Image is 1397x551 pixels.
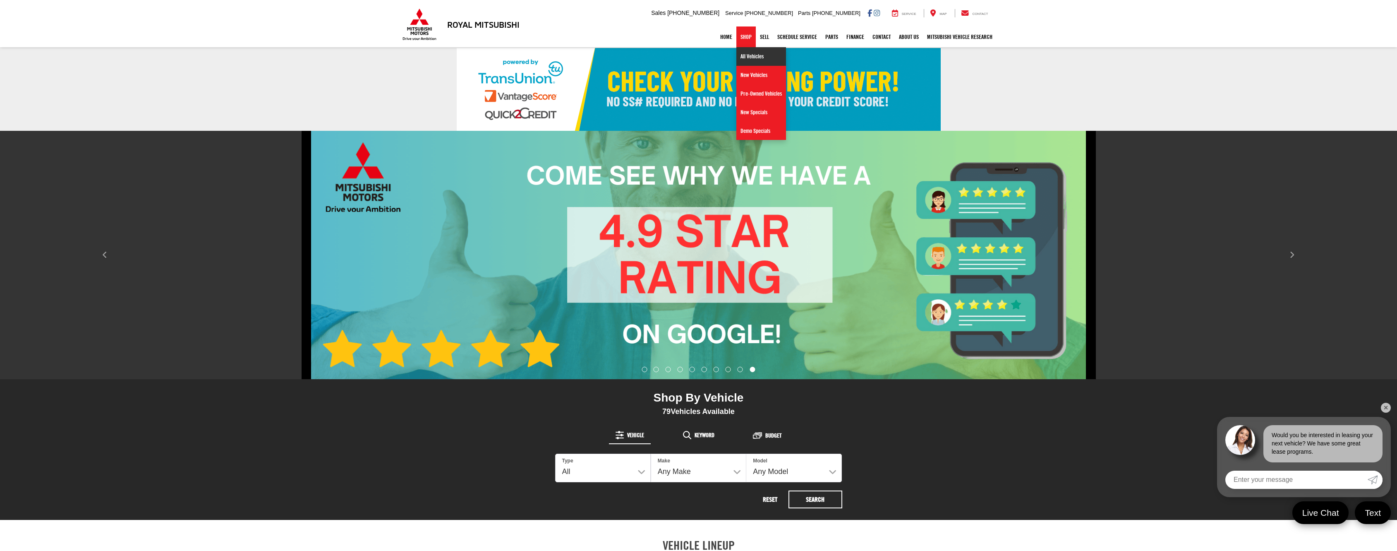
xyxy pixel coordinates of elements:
[955,9,994,17] a: Contact
[773,26,821,47] a: Schedule Service: Opens in a new tab
[1225,471,1368,489] input: Enter your message
[667,10,719,16] span: [PHONE_NUMBER]
[867,10,872,16] a: Facebook: Click to visit our Facebook page
[662,407,671,416] span: 79
[1292,501,1349,524] a: Live Chat
[874,10,880,16] a: Instagram: Click to visit our Instagram page
[765,433,781,438] span: Budget
[736,66,786,84] a: New Vehicles
[923,26,997,47] a: Mitsubishi Vehicle Research
[753,457,767,464] label: Model
[401,8,438,41] img: Mitsubishi
[754,491,787,508] button: Reset
[1368,471,1383,489] a: Submit
[895,26,923,47] a: About Us
[1225,425,1255,455] img: Agent profile photo
[939,12,947,16] span: Map
[756,26,773,47] a: Sell
[788,491,842,508] button: Search
[812,10,860,16] span: [PHONE_NUMBER]
[736,84,786,103] a: Pre-Owned Vehicles
[886,9,923,17] a: Service
[842,26,868,47] a: Finance
[972,12,988,16] span: Contact
[736,103,786,122] a: New Specials
[562,457,573,464] label: Type
[745,10,793,16] span: [PHONE_NUMBER]
[924,9,953,17] a: Map
[725,10,743,16] span: Service
[555,391,842,407] div: Shop By Vehicle
[651,10,666,16] span: Sales
[798,10,810,16] span: Parts
[736,122,786,140] a: Demo Specials
[736,26,756,47] a: Shop
[627,432,644,438] span: Vehicle
[447,20,520,29] h3: Royal Mitsubishi
[555,407,842,416] div: Vehicles Available
[821,26,842,47] a: Parts: Opens in a new tab
[1263,425,1383,462] div: Would you be interested in leasing your next vehicle? We have some great lease programs.
[902,12,916,16] span: Service
[1298,507,1343,518] span: Live Chat
[695,432,714,438] span: Keyword
[1187,147,1397,363] button: Click to view next picture.
[868,26,895,47] a: Contact
[736,47,786,66] a: All Vehicles
[1355,501,1391,524] a: Text
[457,48,941,131] img: Check Your Buying Power
[1361,507,1385,518] span: Text
[716,26,736,47] a: Home
[658,457,670,464] label: Make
